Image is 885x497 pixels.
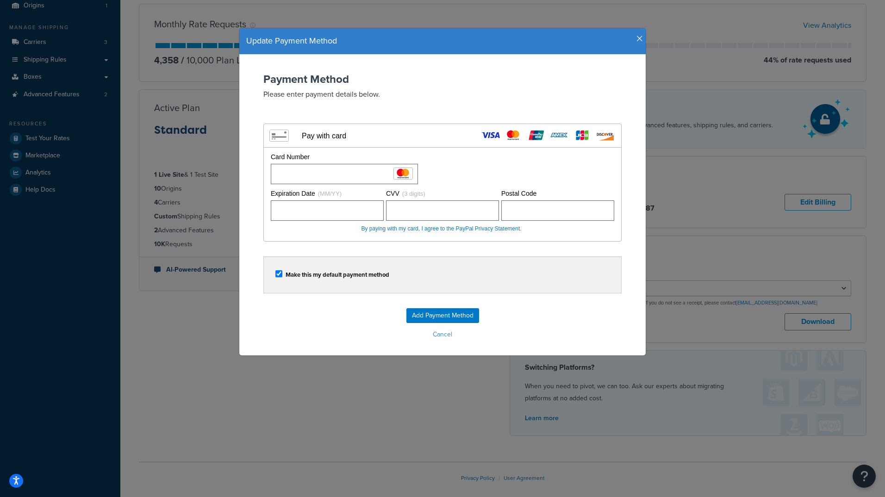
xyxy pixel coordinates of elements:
div: Card Number [271,153,418,162]
h2: Payment Method [263,73,622,85]
button: Cancel [249,328,636,342]
h4: Update Payment Method [246,35,639,47]
div: Pay with card [302,131,346,140]
span: (MM/YY) [318,190,342,197]
iframe: Secure Credit Card Frame - Expiration Date [275,201,380,220]
iframe: Secure Credit Card Frame - Credit Card Number [275,164,414,184]
iframe: Secure Credit Card Frame - Postal Code [505,201,610,220]
label: Make this my default payment method [286,271,389,278]
p: Please enter payment details below. [263,89,622,99]
a: By paying with my card, I agree to the PayPal Privacy Statement. [361,225,521,232]
div: Expiration Date [271,189,384,199]
span: (3 digits) [402,190,425,197]
div: Postal Code [501,189,614,199]
div: CVV [386,189,499,199]
iframe: Secure Credit Card Frame - CVV [390,201,495,220]
input: Add Payment Method [406,308,479,323]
